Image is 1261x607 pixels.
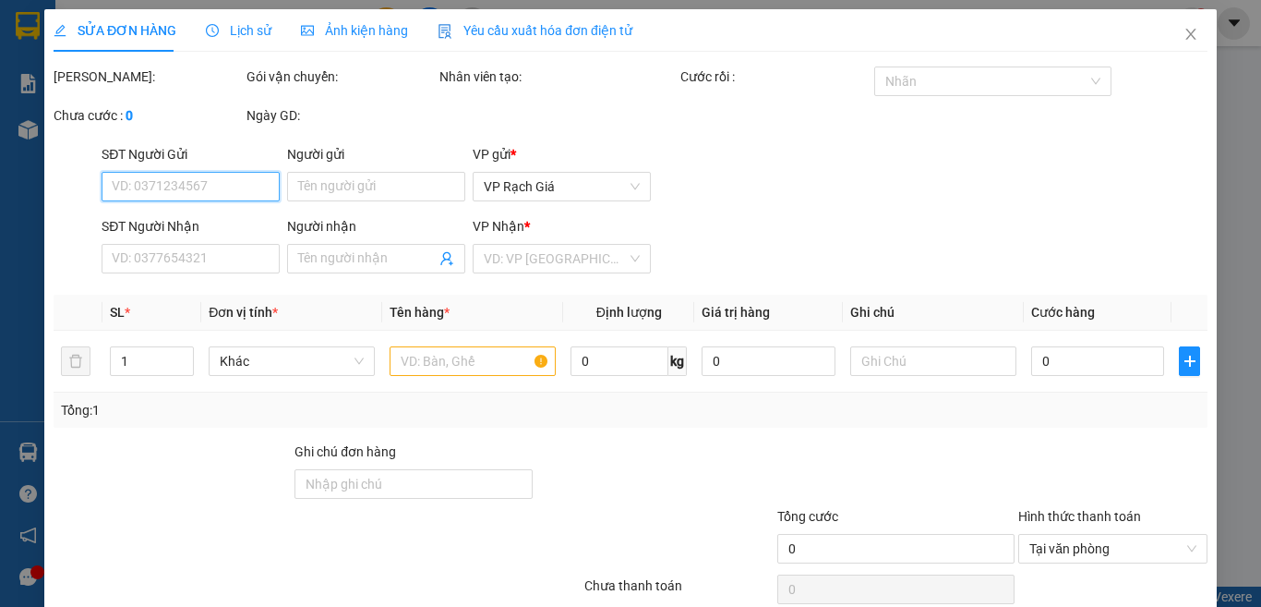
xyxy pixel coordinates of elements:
[843,295,1024,331] th: Ghi chú
[287,216,465,237] div: Người nhận
[294,444,396,459] label: Ghi chú đơn hàng
[1180,354,1199,369] span: plus
[1031,305,1095,320] span: Cước hàng
[438,23,632,38] span: Yêu cầu xuất hóa đơn điện tử
[301,23,408,38] span: Ảnh kiện hàng
[1183,27,1198,42] span: close
[1179,346,1200,376] button: plus
[102,216,280,237] div: SĐT Người Nhận
[209,305,278,320] span: Đơn vị tính
[246,67,436,87] div: Gói vận chuyển:
[439,67,677,87] div: Nhân viên tạo:
[390,346,556,376] input: VD: Bàn, Ghế
[595,305,661,320] span: Định lượng
[668,346,687,376] span: kg
[473,144,651,164] div: VP gửi
[206,23,271,38] span: Lịch sử
[702,305,770,320] span: Giá trị hàng
[777,509,838,524] span: Tổng cước
[390,305,450,320] span: Tên hàng
[473,219,524,234] span: VP Nhận
[1165,9,1217,61] button: Close
[206,24,219,37] span: clock-circle
[294,469,532,499] input: Ghi chú đơn hàng
[287,144,465,164] div: Người gửi
[850,346,1016,376] input: Ghi Chú
[54,105,243,126] div: Chưa cước :
[54,67,243,87] div: [PERSON_NAME]:
[438,24,452,39] img: icon
[61,400,488,420] div: Tổng: 1
[439,251,454,266] span: user-add
[102,144,280,164] div: SĐT Người Gửi
[54,24,66,37] span: edit
[126,108,133,123] b: 0
[246,105,436,126] div: Ngày GD:
[110,305,125,320] span: SL
[1029,535,1196,563] span: Tại văn phòng
[301,24,314,37] span: picture
[54,23,176,38] span: SỬA ĐƠN HÀNG
[1018,509,1141,524] label: Hình thức thanh toán
[680,67,870,87] div: Cước rồi :
[220,347,364,375] span: Khác
[484,173,640,200] span: VP Rạch Giá
[61,346,90,376] button: delete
